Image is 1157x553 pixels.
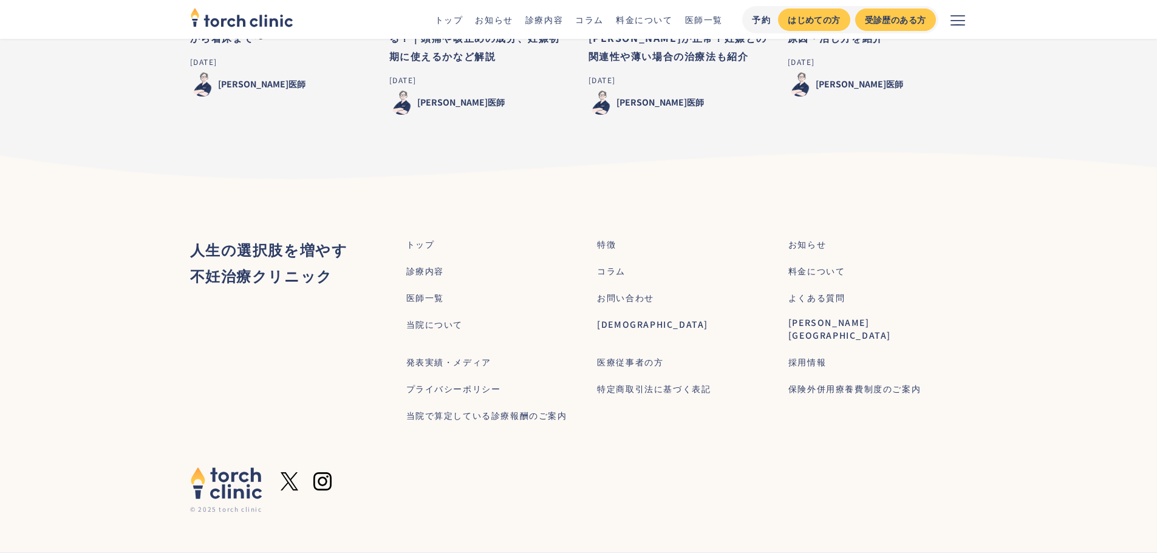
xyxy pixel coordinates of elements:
[788,56,968,67] div: [DATE]
[597,265,626,277] a: コラム
[190,467,263,500] img: torch clinic
[886,78,903,90] div: 医師
[597,356,663,368] a: 医療従事者の方
[406,382,501,395] a: プライバシーポリシー
[597,318,708,331] a: [DEMOGRAPHIC_DATA]
[616,13,673,25] a: 料金について
[788,291,845,304] a: よくある質問
[597,382,711,395] a: 特定商取引法に基づく表記
[406,318,463,331] a: 当院について
[406,356,491,368] a: 発表実績・メディア
[597,238,616,251] a: 特徴
[406,265,444,277] a: 診療内容
[752,13,771,26] div: 予約
[685,13,723,25] a: 医師一覧
[865,13,926,26] div: 受診歴のある方
[281,472,298,490] img: X formerly twitter
[190,265,333,286] strong: 不妊治療クリニック
[288,78,305,90] div: 医師
[435,13,463,25] a: トップ
[788,13,840,26] div: はじめての方
[190,4,293,30] img: torch clinic
[417,96,488,108] div: [PERSON_NAME]
[778,8,850,31] a: はじめての方
[218,78,288,90] div: [PERSON_NAME]
[475,13,513,25] a: お知らせ
[788,265,845,277] a: 料金について
[616,96,687,108] div: [PERSON_NAME]
[389,75,569,86] div: [DATE]
[788,356,826,368] a: 採用情報
[190,504,263,514] div: © 2025 torch clinic
[190,236,348,288] div: ‍
[406,409,567,422] a: 当院で算定している診療報酬のご案内
[406,238,435,251] a: トップ
[406,291,444,304] a: 医師一覧
[190,56,370,67] div: [DATE]
[855,8,936,31] a: 受診歴のある方
[313,472,332,490] img: Instagram
[788,238,826,251] a: お知らせ
[525,13,563,25] a: 診療内容
[190,239,348,260] strong: 人生の選択肢を増やす ‍
[788,382,921,395] a: 保険外併用療養費制度のご案内
[788,316,968,342] a: [PERSON_NAME][GEOGRAPHIC_DATA]
[575,13,604,25] a: コラム
[816,78,886,90] div: [PERSON_NAME]
[190,8,293,30] a: home
[488,96,505,108] div: 医師
[687,96,704,108] div: 医師
[589,75,768,86] div: [DATE]
[597,291,654,304] a: お問い合わせ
